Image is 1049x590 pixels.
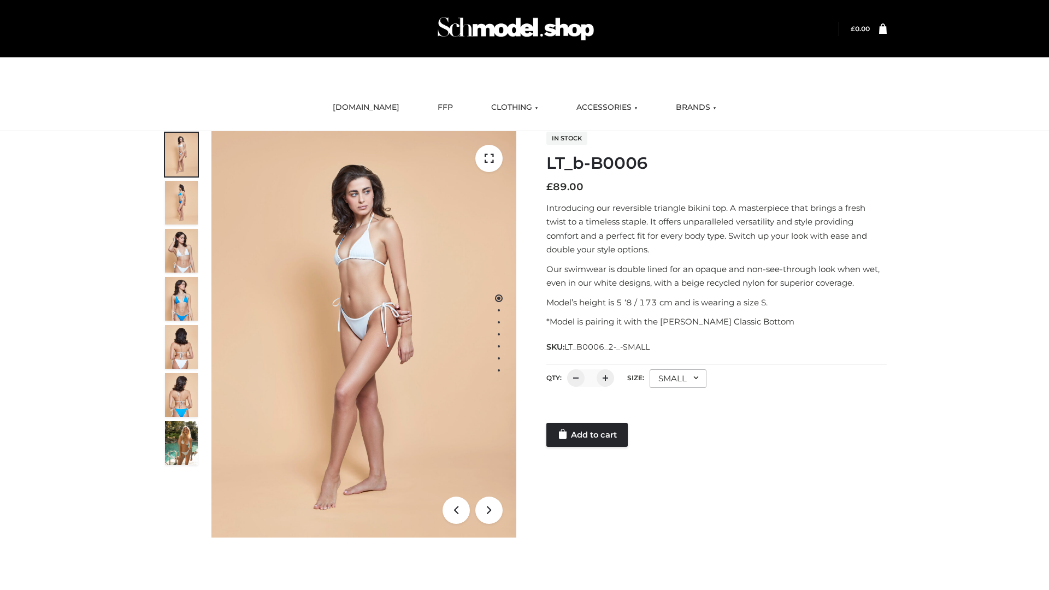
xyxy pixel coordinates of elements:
[546,132,587,145] span: In stock
[325,96,408,120] a: [DOMAIN_NAME]
[165,421,198,465] img: Arieltop_CloudNine_AzureSky2.jpg
[546,201,887,257] p: Introducing our reversible triangle bikini top. A masterpiece that brings a fresh twist to a time...
[546,374,562,382] label: QTY:
[568,96,646,120] a: ACCESSORIES
[668,96,724,120] a: BRANDS
[165,181,198,225] img: ArielClassicBikiniTop_CloudNine_AzureSky_OW114ECO_2-scaled.jpg
[546,154,887,173] h1: LT_b-B0006
[546,296,887,310] p: Model’s height is 5 ‘8 / 173 cm and is wearing a size S.
[434,7,598,50] img: Schmodel Admin 964
[650,369,706,388] div: SMALL
[429,96,461,120] a: FFP
[165,373,198,417] img: ArielClassicBikiniTop_CloudNine_AzureSky_OW114ECO_8-scaled.jpg
[564,342,650,352] span: LT_B0006_2-_-SMALL
[546,181,584,193] bdi: 89.00
[165,133,198,176] img: ArielClassicBikiniTop_CloudNine_AzureSky_OW114ECO_1-scaled.jpg
[165,325,198,369] img: ArielClassicBikiniTop_CloudNine_AzureSky_OW114ECO_7-scaled.jpg
[165,277,198,321] img: ArielClassicBikiniTop_CloudNine_AzureSky_OW114ECO_4-scaled.jpg
[546,315,887,329] p: *Model is pairing it with the [PERSON_NAME] Classic Bottom
[165,229,198,273] img: ArielClassicBikiniTop_CloudNine_AzureSky_OW114ECO_3-scaled.jpg
[546,423,628,447] a: Add to cart
[546,262,887,290] p: Our swimwear is double lined for an opaque and non-see-through look when wet, even in our white d...
[211,131,516,538] img: ArielClassicBikiniTop_CloudNine_AzureSky_OW114ECO_1
[851,25,870,33] a: £0.00
[851,25,855,33] span: £
[546,340,651,353] span: SKU:
[627,374,644,382] label: Size:
[483,96,546,120] a: CLOTHING
[546,181,553,193] span: £
[851,25,870,33] bdi: 0.00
